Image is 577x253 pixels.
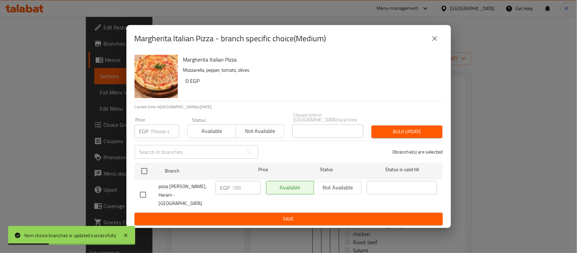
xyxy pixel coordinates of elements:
[183,66,437,74] p: Mozzarella, pepper, tomato, olives
[291,165,361,174] span: Status
[371,125,442,138] button: Bulk update
[367,165,437,174] span: Status is valid till
[135,55,178,98] img: Margherita Italian Pizza
[377,128,437,136] span: Bulk update
[140,215,437,223] span: Save
[135,33,326,44] h2: Margherita Italian Pizza - branch specific choice(Medium)
[24,232,116,239] div: Item choice branches is updated successfully
[392,148,443,155] p: 0 branche(s) are selected
[220,184,230,192] p: EGP
[139,127,149,135] p: EGP
[183,55,437,64] h6: Margherita Italian Pizza
[151,124,179,138] input: Please enter price
[233,181,261,194] input: Please enter price
[186,76,437,86] h6: 0 EGP
[135,213,443,225] button: Save
[236,124,284,138] button: Not available
[159,182,210,208] span: pizza [PERSON_NAME], Haram - [GEOGRAPHIC_DATA]
[135,104,443,110] p: Current time in [GEOGRAPHIC_DATA] is [DATE]
[427,30,443,47] button: close
[190,126,233,136] span: Available
[165,167,235,175] span: Branch
[239,126,282,136] span: Not available
[187,124,236,138] button: Available
[241,165,286,174] span: Price
[135,145,243,159] input: Search in branches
